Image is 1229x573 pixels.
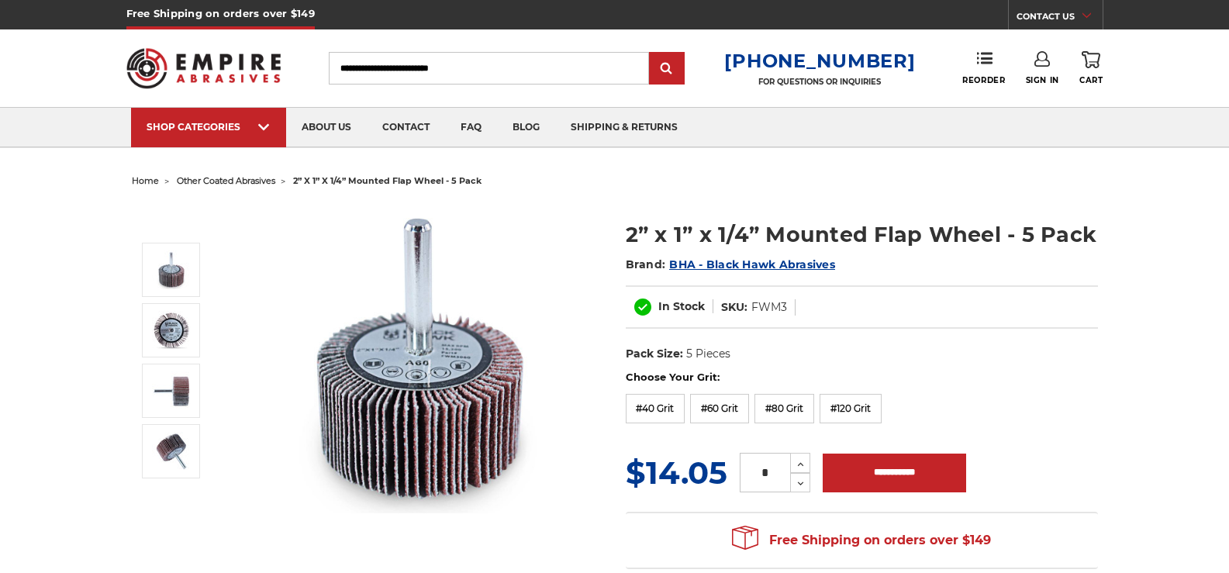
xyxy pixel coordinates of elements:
[445,108,497,147] a: faq
[626,370,1098,385] label: Choose Your Grit:
[264,203,575,513] img: 2” x 1” x 1/4” Mounted Flap Wheel - 5 Pack
[177,175,275,186] a: other coated abrasives
[152,371,191,410] img: 2” x 1” x 1/4” Mounted Flap Wheel - 5 Pack
[367,108,445,147] a: contact
[724,50,915,72] a: [PHONE_NUMBER]
[962,75,1005,85] span: Reorder
[286,108,367,147] a: about us
[152,432,191,471] img: 2” x 1” x 1/4” Mounted Flap Wheel - 5 Pack
[751,299,787,316] dd: FWM3
[962,51,1005,85] a: Reorder
[152,311,191,350] img: 2” x 1” x 1/4” Mounted Flap Wheel - 5 Pack
[293,175,482,186] span: 2” x 1” x 1/4” mounted flap wheel - 5 pack
[686,346,730,362] dd: 5 Pieces
[132,175,159,186] a: home
[152,250,191,289] img: 2” x 1” x 1/4” Mounted Flap Wheel - 5 Pack
[1079,51,1103,85] a: Cart
[626,257,666,271] span: Brand:
[147,121,271,133] div: SHOP CATEGORIES
[626,454,727,492] span: $14.05
[721,299,747,316] dt: SKU:
[126,38,281,98] img: Empire Abrasives
[658,299,705,313] span: In Stock
[626,219,1098,250] h1: 2” x 1” x 1/4” Mounted Flap Wheel - 5 Pack
[724,77,915,87] p: FOR QUESTIONS OR INQUIRIES
[1079,75,1103,85] span: Cart
[1017,8,1103,29] a: CONTACT US
[626,346,683,362] dt: Pack Size:
[555,108,693,147] a: shipping & returns
[497,108,555,147] a: blog
[669,257,835,271] a: BHA - Black Hawk Abrasives
[732,525,991,556] span: Free Shipping on orders over $149
[1026,75,1059,85] span: Sign In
